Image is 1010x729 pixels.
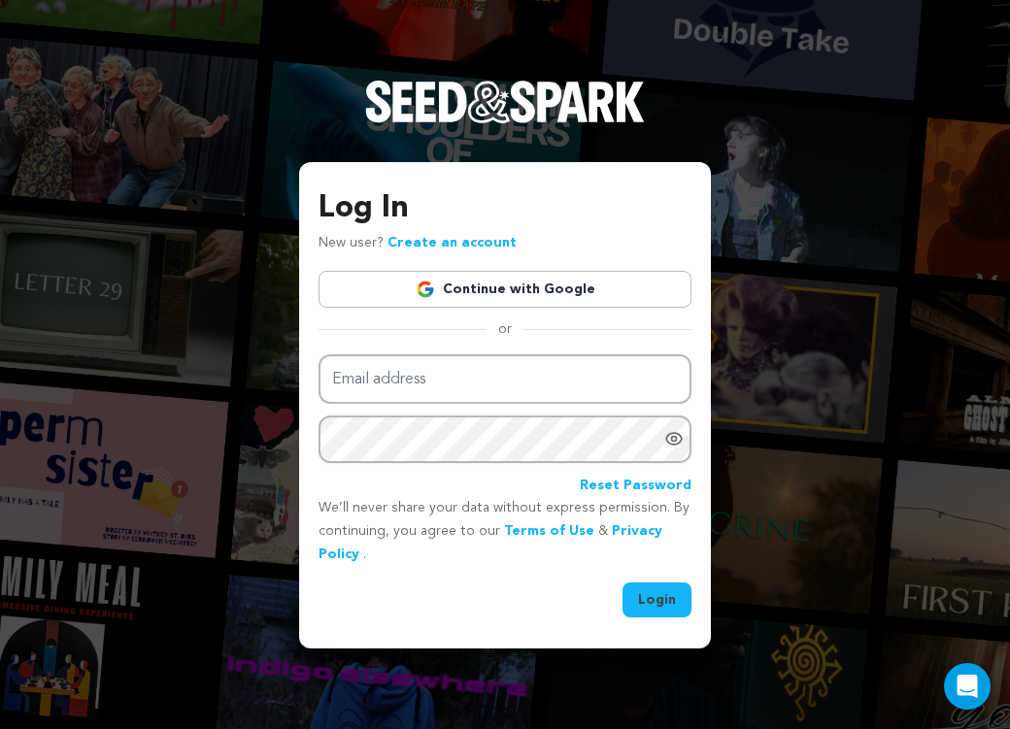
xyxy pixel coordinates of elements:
p: We’ll never share your data without express permission. By continuing, you agree to our & . [319,497,691,566]
a: Terms of Use [504,524,594,538]
span: or [487,319,523,339]
a: Show password as plain text. Warning: this will display your password on the screen. [664,429,684,448]
a: Create an account [387,236,517,249]
a: Continue with Google [319,271,691,308]
button: Login [623,582,691,617]
a: Seed&Spark Homepage [365,81,645,162]
img: Google logo [416,280,435,299]
h3: Log In [319,185,691,232]
img: Seed&Spark Logo [365,81,645,123]
input: Email address [319,354,691,404]
p: New user? [319,232,517,255]
a: Reset Password [580,475,691,498]
div: Open Intercom Messenger [944,663,991,710]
